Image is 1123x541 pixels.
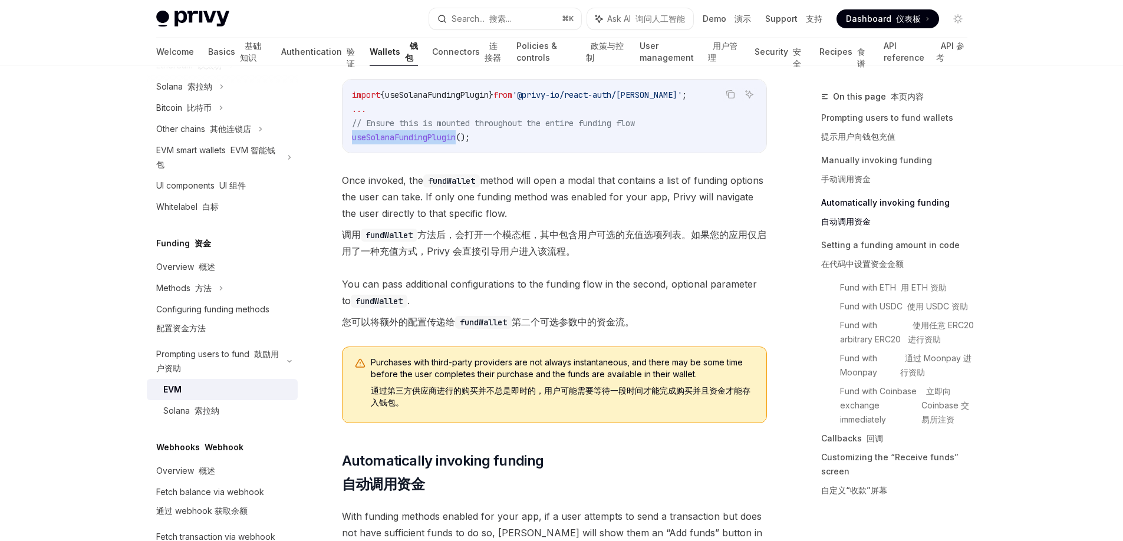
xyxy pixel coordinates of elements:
svg: Warning [354,358,366,370]
font: 您可以将额外的配置传递给 第二个可选参数中的资金流。 [342,316,634,328]
span: On this page [833,90,924,104]
a: Recipes 食谱 [819,38,870,66]
a: Prompting users to fund wallets提示用户向钱包充值 [821,108,977,151]
font: 手动调用资金 [821,174,871,184]
span: { [380,90,385,100]
a: User management 用户管理 [640,38,740,66]
a: Security 安全 [755,38,805,66]
img: light logo [156,11,229,27]
font: 比特币 [187,103,212,113]
h5: Webhooks [156,440,243,454]
div: Whitelabel [156,200,219,214]
a: Configuring funding methods配置资金方法 [147,299,298,344]
font: 概述 [199,262,215,272]
font: 基础知识 [240,41,261,62]
div: Overview [156,260,215,274]
font: 钱包 [405,41,418,62]
span: from [493,90,512,100]
button: Copy the contents from the code block [723,87,738,102]
font: 配置资金方法 [156,323,206,333]
font: 资金 [195,238,211,248]
span: Automatically invoking funding [342,451,544,499]
font: 通过 Moonpay 进行资助 [900,353,971,377]
div: Solana [156,80,212,94]
div: Prompting users to fund [156,347,280,375]
font: 政策与控制 [586,41,624,62]
span: '@privy-io/react-auth/[PERSON_NAME]' [512,90,682,100]
font: 通过 webhook 获取余额 [156,506,248,516]
font: 自定义“收款”屏幕 [821,485,887,495]
font: 概述 [199,466,215,476]
font: 验证 [347,47,355,68]
span: (); [456,132,470,143]
a: Setting a funding amount in code在代码中设置资金金额 [821,236,977,278]
a: Whitelabel 白标 [147,196,298,217]
font: 用 ETH 资助 [901,282,947,292]
font: 连接器 [485,41,501,62]
span: ... [352,104,366,114]
font: 自动调用资金 [821,216,871,226]
font: 其他连锁店 [210,124,251,134]
font: 调用 方法后，会打开一个模态框，其中包含用户可选的充值选项列表。如果您的应用仅启用了一种充值方式，Privy 会直接引导用户进入该流程。 [342,229,766,257]
a: EVM [147,379,298,400]
div: Configuring funding methods [156,302,269,340]
font: 食谱 [857,47,865,68]
font: 索拉纳 [187,81,212,91]
a: Welcome [156,38,194,66]
button: Ask AI [742,87,757,102]
font: 支持 [806,14,822,24]
a: Dashboard 仪表板 [837,9,939,28]
a: Connectors 连接器 [432,38,502,66]
font: 白标 [202,202,219,212]
span: Dashboard [846,13,921,25]
code: fundWallet [351,295,407,308]
div: Fetch balance via webhook [156,485,264,523]
a: Overview 概述 [147,460,298,481]
a: Overview 概述 [147,256,298,278]
div: UI components [156,179,246,193]
div: Solana [163,404,219,418]
font: 回调 [867,433,883,443]
font: 使用任意 ERC20 进行资助 [908,320,976,344]
div: Methods [156,281,212,295]
span: useSolanaFundingPlugin [385,90,489,100]
button: Ask AI 询问人工智能 [587,8,693,29]
h5: Funding [156,236,211,250]
div: EVM [163,382,182,397]
span: Purchases with third-party providers are not always instantaneous, and there may be some time bef... [371,357,755,413]
font: 本页内容 [891,91,924,101]
div: Search... [452,12,511,26]
a: UI components UI 组件 [147,175,298,196]
span: Once invoked, the method will open a modal that contains a list of funding options the user can t... [342,172,767,264]
span: // Ensure this is mounted throughout the entire funding flow [352,118,635,128]
font: 索拉纳 [195,405,219,415]
font: 自动调用资金 [342,476,424,493]
span: Ask AI [607,13,685,25]
div: Other chains [156,122,251,136]
font: 搜索... [489,14,511,24]
font: 仪表板 [896,14,921,24]
font: 安全 [793,47,801,68]
span: import [352,90,380,100]
code: fundWallet [361,229,417,242]
a: Support 支持 [765,13,822,25]
font: UI 组件 [219,180,246,190]
span: ; [682,90,687,100]
span: ⌘ K [562,14,574,24]
font: Webhook [205,442,243,452]
span: } [489,90,493,100]
a: Fund with USDC 使用 USDC 资助 [840,297,977,316]
font: 演示 [735,14,751,24]
a: Manually invoking funding手动调用资金 [821,151,977,193]
div: Bitcoin [156,101,212,115]
button: Search... 搜索...⌘K [429,8,581,29]
font: API 参考 [936,41,964,62]
font: 提示用户向钱包充值 [821,131,895,141]
font: 用户管理 [708,41,737,62]
a: Fund with arbitrary ERC20 使用任意 ERC20 进行资助 [840,316,977,349]
div: Overview [156,464,215,478]
a: Fund with ETH 用 ETH 资助 [840,278,977,297]
a: Basics 基础知识 [208,38,268,66]
font: 使用 USDC 资助 [907,301,968,311]
a: Fund with Moonpay 通过 Moonpay 进行资助 [840,349,977,382]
